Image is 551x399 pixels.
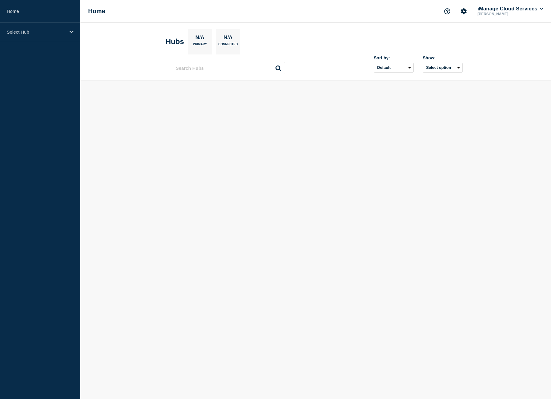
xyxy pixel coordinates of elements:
[193,43,207,49] p: Primary
[221,35,235,43] p: N/A
[374,55,414,60] div: Sort by:
[423,63,463,73] button: Select option
[88,8,105,15] h1: Home
[169,62,285,74] input: Search Hubs
[457,5,470,18] button: Account settings
[218,43,238,49] p: Connected
[476,6,544,12] button: iManage Cloud Services
[193,35,207,43] p: N/A
[7,29,66,35] p: Select Hub
[166,37,184,46] h2: Hubs
[476,12,540,16] p: [PERSON_NAME]
[441,5,454,18] button: Support
[374,63,414,73] select: Sort by
[423,55,463,60] div: Show:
